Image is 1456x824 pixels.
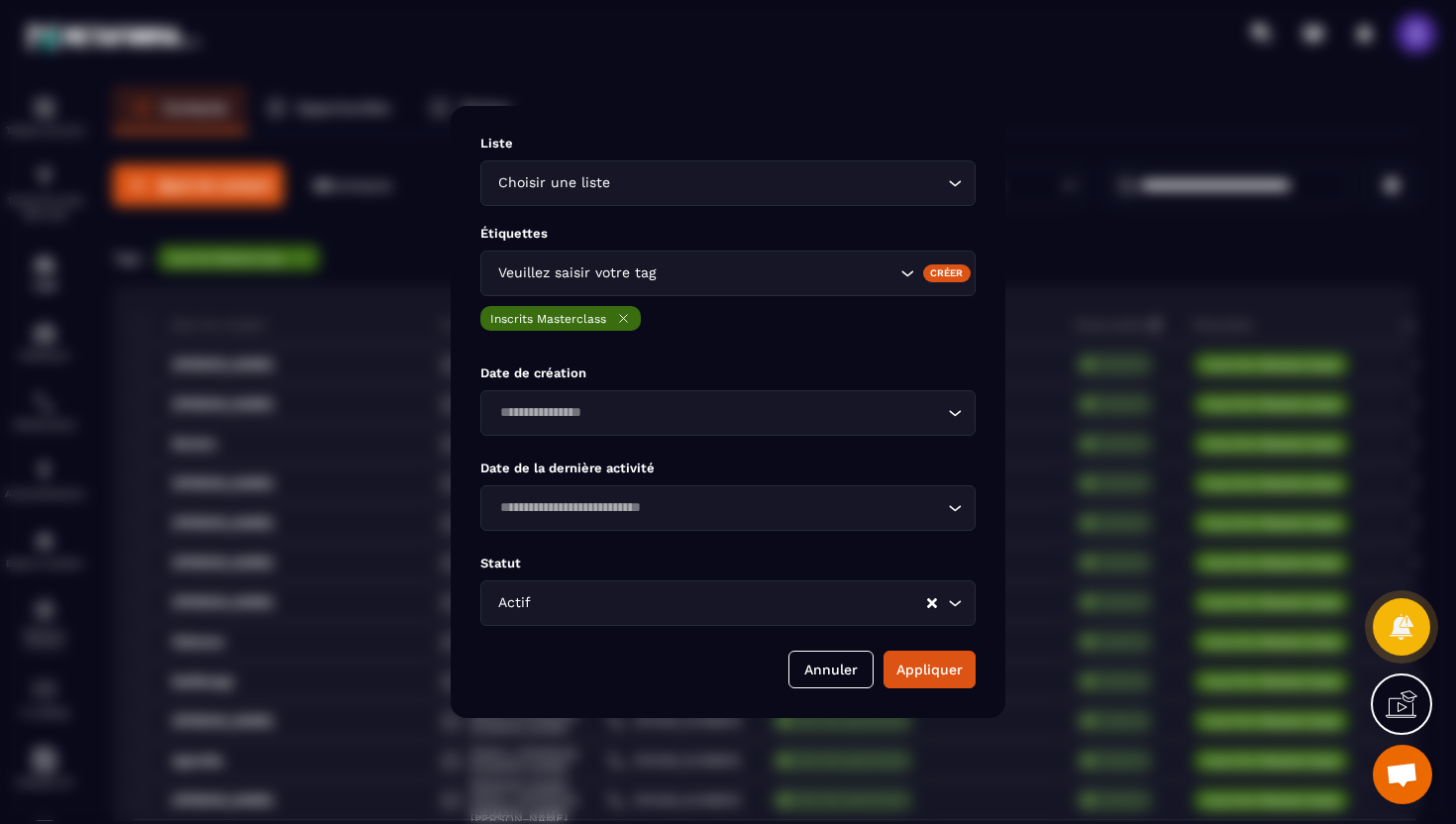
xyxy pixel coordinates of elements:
input: Search for option [614,172,943,194]
input: Search for option [535,592,925,614]
span: Veuillez saisir votre tag [493,262,660,284]
p: Étiquettes [480,226,976,241]
p: Date de création [480,365,976,380]
button: Clear Selected [927,596,937,611]
div: Search for option [480,390,976,436]
div: Search for option [480,160,976,206]
input: Search for option [493,497,943,519]
p: Date de la dernière activité [480,461,976,475]
p: Liste [480,136,976,151]
div: Créer [923,264,972,282]
div: Ouvrir le chat [1373,745,1432,804]
div: Search for option [480,251,976,296]
input: Search for option [493,402,943,424]
input: Search for option [660,262,895,284]
button: Annuler [788,651,874,688]
p: Inscrits Masterclass [490,312,606,326]
button: Appliquer [884,651,976,688]
div: Search for option [480,580,976,626]
div: Search for option [480,485,976,531]
span: Choisir une liste [493,172,614,194]
span: Actif [493,592,535,614]
p: Statut [480,556,976,570]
